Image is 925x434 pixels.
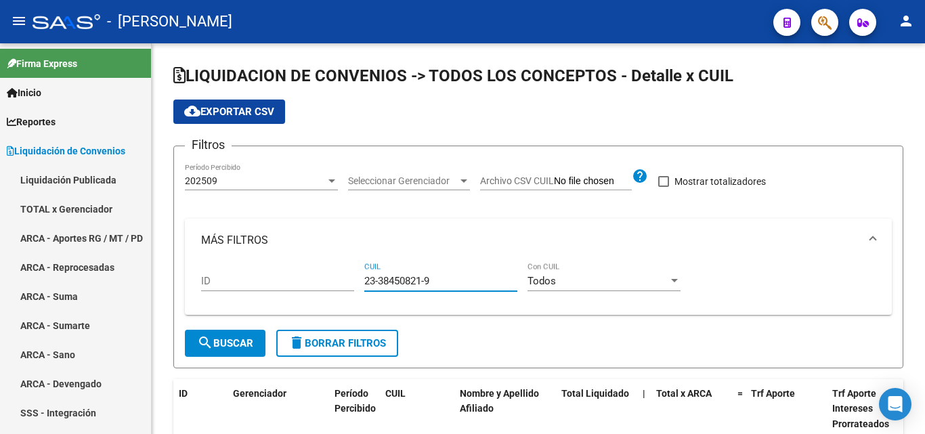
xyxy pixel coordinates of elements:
button: Borrar Filtros [276,330,398,357]
span: Archivo CSV CUIL [480,175,554,186]
span: Total x ARCA [656,388,712,399]
mat-icon: search [197,334,213,351]
span: LIQUIDACION DE CONVENIOS -> TODOS LOS CONCEPTOS - Detalle x CUIL [173,66,733,85]
span: Buscar [197,337,253,349]
button: Exportar CSV [173,100,285,124]
span: | [643,388,645,399]
span: Gerenciador [233,388,286,399]
span: = [737,388,743,399]
span: 202509 [185,175,217,186]
mat-icon: cloud_download [184,103,200,119]
span: Reportes [7,114,56,129]
span: Trf Aporte Intereses Prorrateados [832,388,889,430]
span: Nombre y Apellido Afiliado [460,388,539,414]
span: Trf Aporte [751,388,795,399]
span: Seleccionar Gerenciador [348,175,458,187]
mat-icon: menu [11,13,27,29]
mat-panel-title: MÁS FILTROS [201,233,859,248]
mat-icon: person [898,13,914,29]
span: Todos [528,275,556,287]
mat-icon: delete [288,334,305,351]
input: Archivo CSV CUIL [554,175,632,188]
span: Liquidación de Convenios [7,144,125,158]
div: MÁS FILTROS [185,262,892,315]
button: Buscar [185,330,265,357]
span: Total Liquidado [561,388,629,399]
span: - [PERSON_NAME] [107,7,232,37]
span: CUIL [385,388,406,399]
span: Mostrar totalizadores [674,173,766,190]
span: Firma Express [7,56,77,71]
mat-icon: help [632,168,648,184]
span: Borrar Filtros [288,337,386,349]
mat-expansion-panel-header: MÁS FILTROS [185,219,892,262]
span: ID [179,388,188,399]
span: Período Percibido [335,388,376,414]
span: Exportar CSV [184,106,274,118]
span: Inicio [7,85,41,100]
h3: Filtros [185,135,232,154]
div: Open Intercom Messenger [879,388,911,420]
